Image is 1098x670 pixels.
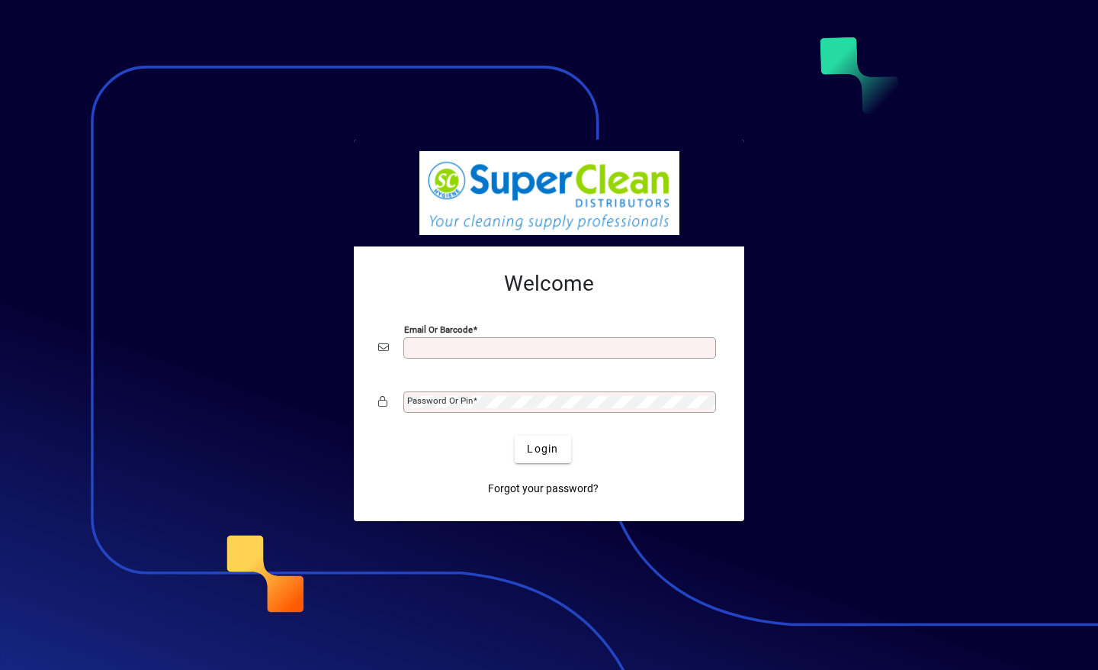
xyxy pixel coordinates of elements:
span: Forgot your password? [488,481,599,497]
mat-label: Email or Barcode [404,324,473,334]
span: Login [527,441,558,457]
button: Login [515,436,570,463]
a: Forgot your password? [482,475,605,503]
h2: Welcome [378,271,720,297]
mat-label: Password or Pin [407,395,473,406]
